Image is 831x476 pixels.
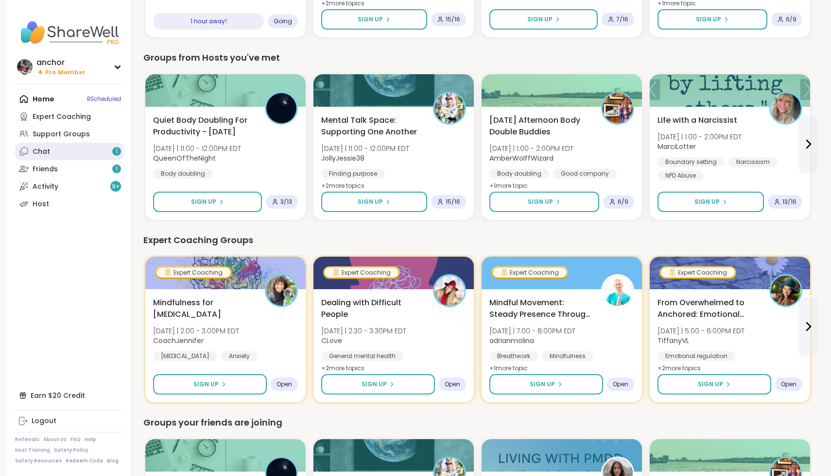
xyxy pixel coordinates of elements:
span: Sign Up [362,380,387,389]
b: QueenOfTheNight [153,153,216,163]
a: Referrals [15,436,39,443]
button: Sign Up [321,192,427,212]
span: Life with a Narcissist [658,115,737,126]
button: Sign Up [489,374,603,394]
span: Open [445,380,460,388]
button: Sign Up [489,9,598,30]
img: CoachJennifer [266,276,296,306]
div: Friends [33,164,58,174]
a: Redeem Code [66,458,103,464]
a: Safety Policy [54,447,88,454]
a: Safety Resources [15,458,62,464]
div: Body doubling [153,169,213,179]
b: CoachJennifer [153,336,204,345]
span: [DATE] | 1:00 - 2:00PM EDT [658,132,742,142]
a: Support Groups [15,125,123,143]
div: Chat [33,147,50,157]
span: [DATE] | 11:00 - 12:00PM EDT [321,144,409,153]
div: Expert Coaching [325,268,398,278]
span: Quiet Body Doubling For Productivity - [DATE] [153,115,254,138]
div: Activity [33,182,58,192]
span: Open [781,380,796,388]
a: About Us [43,436,67,443]
span: 1 [116,165,118,173]
span: Mental Talk Space: Supporting One Another [321,115,422,138]
button: Sign Up [321,9,427,30]
a: Help [85,436,96,443]
div: Breathwork [489,351,538,361]
button: Sign Up [658,9,767,30]
b: adrianmolina [489,336,534,345]
a: Friends1 [15,160,123,178]
img: ShareWell Nav Logo [15,16,123,49]
span: Sign Up [530,380,555,389]
span: Sign Up [193,380,219,389]
b: CLove [321,336,342,345]
span: [DATE] | 1:00 - 2:00PM EDT [489,144,573,153]
span: Mindfulness for [MEDICAL_DATA] [153,297,254,320]
a: FAQ [70,436,81,443]
div: Logout [32,416,56,426]
span: From Overwhelmed to Anchored: Emotional Regulation [658,297,759,320]
span: [DATE] Afternoon Body Double Buddies [489,115,590,138]
img: JollyJessie38 [434,93,465,123]
button: Sign Up [658,374,771,394]
div: Earn $20 Credit [15,387,123,404]
div: Emotional regulation [658,351,735,361]
span: 13 / 16 [782,198,796,206]
div: Good company [553,169,617,179]
img: AmberWolffWizard [603,93,633,123]
span: Sign Up [527,15,553,24]
img: QueenOfTheNight [266,93,296,123]
button: Sign Up [153,192,262,212]
span: 6 / 9 [618,198,628,206]
div: 1 hour away! [153,13,264,30]
span: Pro Member [45,68,86,77]
span: Going [274,17,292,25]
a: Host [15,195,123,213]
span: [DATE] | 7:00 - 8:00PM EDT [489,326,575,336]
div: Expert Coaching [33,112,91,122]
button: Sign Up [321,374,435,394]
span: Open [613,380,628,388]
div: Mindfulness [542,351,593,361]
span: 3 / 13 [280,198,292,206]
div: Boundary setting [658,157,725,167]
div: Expert Coaching [661,268,735,278]
span: Sign Up [698,380,723,389]
img: MarciLotter [771,93,801,123]
div: Expert Coaching [156,268,230,278]
span: 15 / 16 [446,198,460,206]
b: MarciLotter [658,142,696,151]
b: JollyJessie38 [321,153,364,163]
a: Activity9+ [15,178,123,195]
button: Sign Up [489,192,599,212]
span: Dealing with Difficult People [321,297,422,320]
span: 15 / 16 [446,16,460,23]
span: 7 / 16 [616,16,628,23]
img: anchor [17,59,33,75]
span: Sign Up [694,197,720,206]
span: [DATE] | 5:00 - 6:00PM EDT [658,326,744,336]
div: Expert Coaching [493,268,567,278]
button: Sign Up [153,374,267,394]
b: TiffanyVL [658,336,689,345]
div: NPD Abuse [658,171,704,181]
div: Groups your friends are joining [143,416,812,429]
span: Sign Up [528,197,553,206]
div: [MEDICAL_DATA] [153,351,217,361]
span: [DATE] | 2:00 - 3:00PM EDT [153,326,239,336]
span: Mindful Movement: Steady Presence Through Yoga [489,297,590,320]
span: Sign Up [191,197,216,206]
span: 6 / 9 [786,16,796,23]
button: Sign Up [658,192,764,212]
a: Blog [107,458,119,464]
span: [DATE] | 2:30 - 3:30PM EDT [321,326,406,336]
span: 9 + [112,182,120,191]
img: CLove [434,276,465,306]
div: Finding purpose [321,169,385,179]
a: Host Training [15,447,50,454]
img: adrianmolina [603,276,633,306]
div: Narcissism [728,157,778,167]
span: Sign Up [358,15,383,24]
